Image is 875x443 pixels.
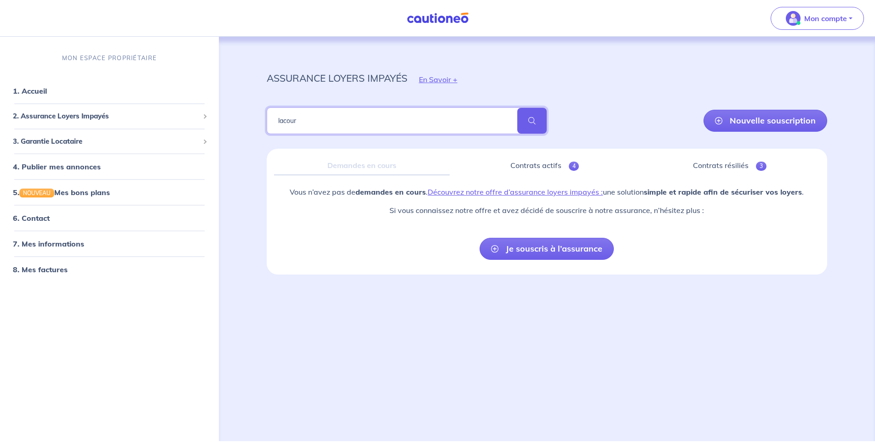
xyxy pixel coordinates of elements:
div: 7. Mes informations [4,235,215,253]
a: 8. Mes factures [13,265,68,274]
a: 4. Publier mes annonces [13,162,101,171]
a: Découvrez notre offre d’assurance loyers impayés : [428,187,603,196]
a: Nouvelle souscription [703,110,827,132]
input: Rechercher par nom / prénom / mail du locataire [267,107,547,134]
a: Contrats actifs4 [457,156,633,175]
button: illu_account_valid_menu.svgMon compte [771,7,864,30]
div: 1. Accueil [4,82,215,100]
a: Je souscris à l’assurance [480,238,614,260]
img: illu_account_valid_menu.svg [786,11,801,26]
span: 4 [569,162,579,171]
div: 8. Mes factures [4,260,215,279]
div: 4. Publier mes annonces [4,157,215,176]
div: 2. Assurance Loyers Impayés [4,107,215,125]
div: 5.NOUVEAUMes bons plans [4,183,215,202]
img: Cautioneo [403,12,472,24]
p: Vous n’avez pas de . une solution . [290,186,804,197]
p: assurance loyers impayés [267,70,407,86]
a: 6. Contact [13,213,50,223]
span: 2. Assurance Loyers Impayés [13,111,199,122]
a: 1. Accueil [13,86,47,95]
span: search [517,108,547,134]
a: 7. Mes informations [13,239,84,248]
p: MON ESPACE PROPRIÉTAIRE [62,54,157,62]
div: 3. Garantie Locataire [4,132,215,150]
a: Contrats résiliés3 [640,156,820,175]
button: En Savoir + [407,66,469,93]
a: 5.NOUVEAUMes bons plans [13,188,110,197]
p: Mon compte [804,13,847,24]
span: 3. Garantie Locataire [13,136,199,146]
strong: demandes en cours [355,187,426,196]
div: 6. Contact [4,209,215,227]
p: Si vous connaissez notre offre et avez décidé de souscrire à notre assurance, n’hésitez plus : [290,205,804,216]
span: 3 [756,162,766,171]
strong: simple et rapide afin de sécuriser vos loyers [644,187,802,196]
